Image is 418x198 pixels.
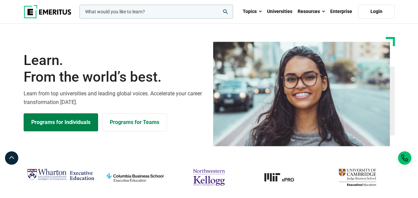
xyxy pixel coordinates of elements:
input: woocommerce-product-search-field-0 [79,5,233,19]
img: MIT xPRO [249,166,317,188]
img: northwestern-kellogg [175,166,243,188]
img: cambridge-judge-business-school [324,166,391,188]
a: Explore Programs [24,113,98,131]
p: Learn from top universities and leading global voices. Accelerate your career transformation [DATE]. [24,89,205,106]
span: From the world’s best. [24,69,205,85]
img: Learn from the world's best [213,42,390,146]
img: Wharton Executive Education [27,166,94,183]
a: MIT-xPRO [249,166,317,188]
img: columbia-business-school [101,166,169,188]
a: Login [358,5,395,19]
a: Explore for Business [102,113,167,131]
h1: Learn. [24,52,205,86]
